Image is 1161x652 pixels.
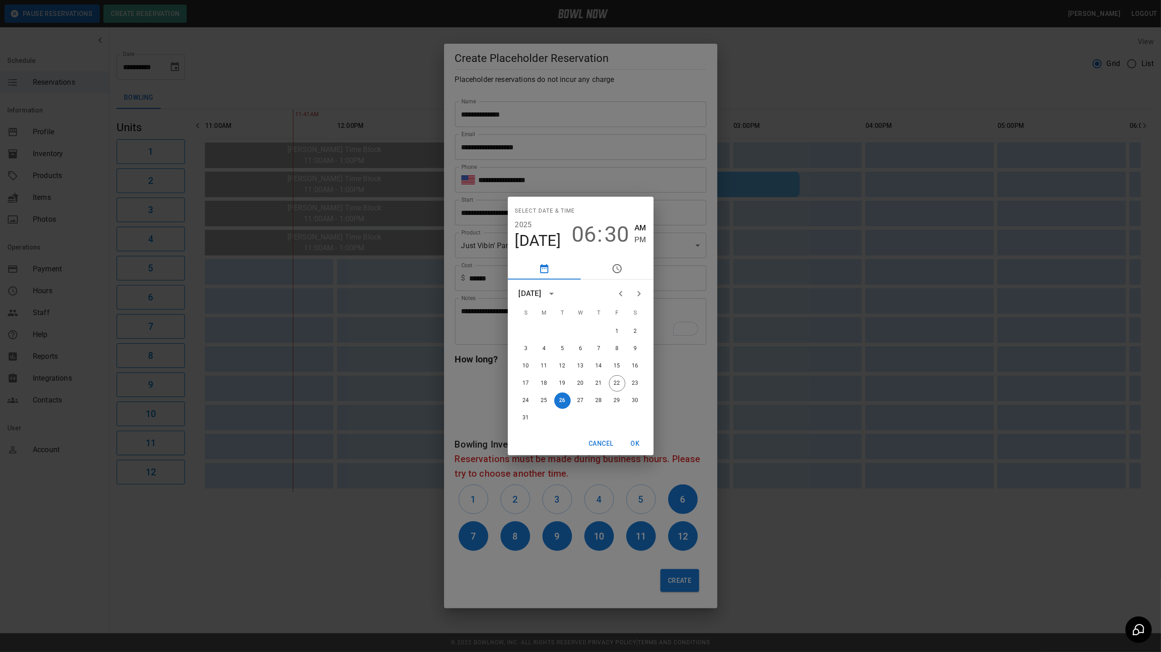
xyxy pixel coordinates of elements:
[554,375,571,392] button: 19
[627,392,644,409] button: 30
[597,222,603,247] span: :
[536,341,552,357] button: 4
[518,410,534,426] button: 31
[518,358,534,374] button: 10
[627,323,644,340] button: 2
[591,304,607,322] span: Thursday
[627,358,644,374] button: 16
[634,234,646,246] button: PM
[591,341,607,357] button: 7
[554,341,571,357] button: 5
[612,285,630,303] button: Previous month
[536,304,552,322] span: Monday
[585,435,617,452] button: Cancel
[630,285,648,303] button: Next month
[591,358,607,374] button: 14
[573,375,589,392] button: 20
[591,375,607,392] button: 21
[621,435,650,452] button: OK
[518,392,534,409] button: 24
[634,222,646,234] button: AM
[518,375,534,392] button: 17
[591,392,607,409] button: 28
[609,323,625,340] button: 1
[508,258,581,280] button: pick date
[609,358,625,374] button: 15
[554,304,571,322] span: Tuesday
[627,341,644,357] button: 9
[573,358,589,374] button: 13
[572,222,596,247] button: 06
[581,258,654,280] button: pick time
[573,341,589,357] button: 6
[609,392,625,409] button: 29
[544,286,559,301] button: calendar view is open, switch to year view
[609,375,625,392] button: 22
[609,304,625,322] span: Friday
[554,392,571,409] button: 26
[554,358,571,374] button: 12
[518,341,534,357] button: 3
[609,341,625,357] button: 8
[627,304,644,322] span: Saturday
[515,204,575,219] span: Select date & time
[604,222,629,247] button: 30
[536,358,552,374] button: 11
[536,392,552,409] button: 25
[573,304,589,322] span: Wednesday
[536,375,552,392] button: 18
[573,392,589,409] button: 27
[515,219,532,231] button: 2025
[515,231,561,250] button: [DATE]
[519,288,542,299] div: [DATE]
[627,375,644,392] button: 23
[518,304,534,322] span: Sunday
